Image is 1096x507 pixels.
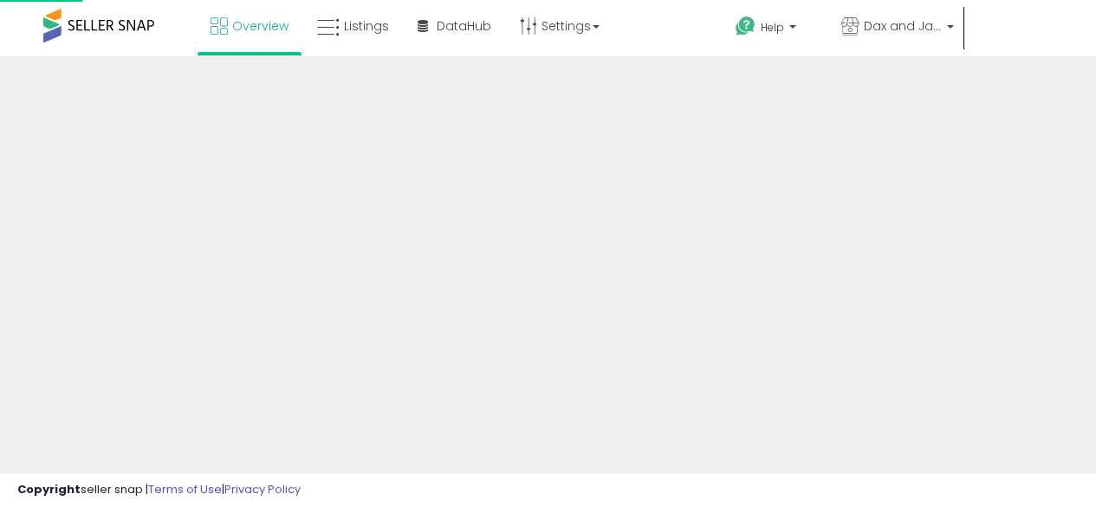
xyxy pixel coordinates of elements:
[224,481,301,497] a: Privacy Policy
[344,17,389,35] span: Listings
[232,17,289,35] span: Overview
[17,482,301,498] div: seller snap | |
[761,20,784,35] span: Help
[148,481,222,497] a: Terms of Use
[735,16,756,37] i: Get Help
[722,3,826,56] a: Help
[17,481,81,497] strong: Copyright
[864,17,942,35] span: Dax and Jade Co.
[437,17,491,35] span: DataHub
